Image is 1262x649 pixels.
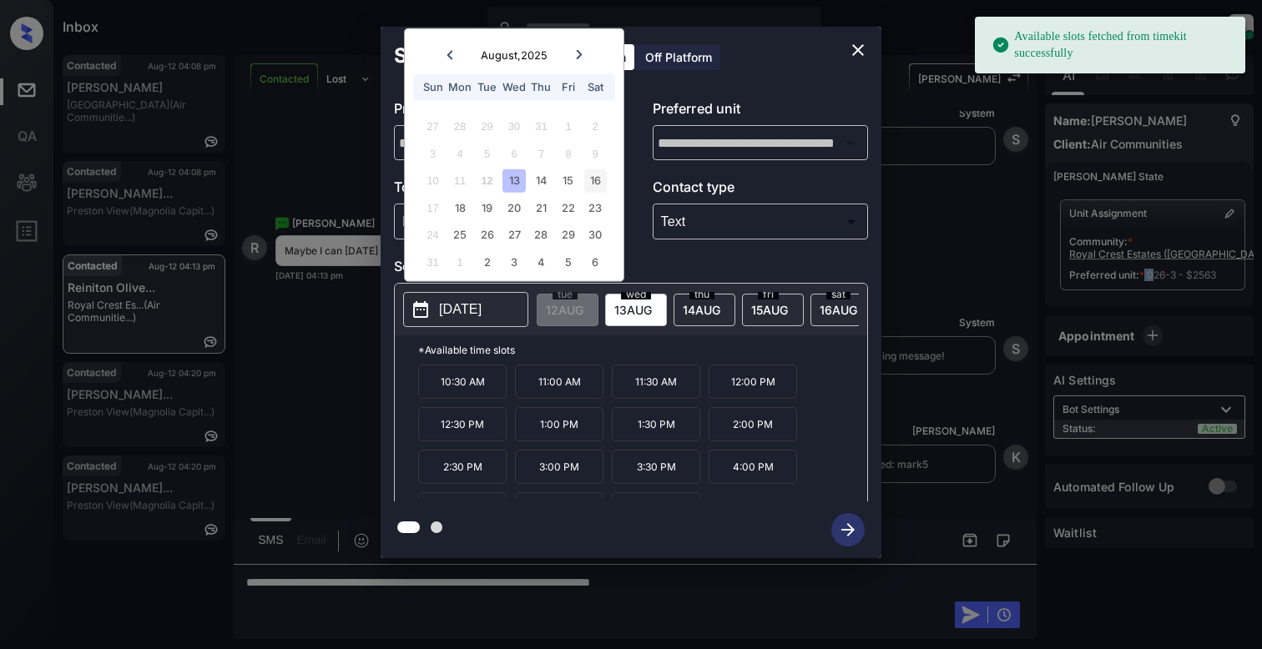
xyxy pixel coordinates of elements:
[751,303,788,317] span: 15 AUG
[448,115,471,138] div: Not available Monday, July 28th, 2025
[394,177,610,204] p: Tour type
[557,250,579,273] div: Choose Friday, September 5th, 2025
[476,169,498,192] div: Not available Tuesday, August 12th, 2025
[557,169,579,192] div: Choose Friday, August 15th, 2025
[709,450,797,484] p: 4:00 PM
[502,115,525,138] div: Not available Wednesday, July 30th, 2025
[841,33,875,67] button: close
[821,508,875,551] button: btn-next
[476,76,498,98] div: Tue
[557,224,579,246] div: Choose Friday, August 29th, 2025
[502,169,525,192] div: Choose Wednesday, August 13th, 2025
[418,492,507,526] p: 4:30 PM
[612,492,700,526] p: 5:30 PM
[448,169,471,192] div: Not available Monday, August 11th, 2025
[614,303,652,317] span: 13 AUG
[476,224,498,246] div: Choose Tuesday, August 26th, 2025
[605,294,667,326] div: date-select
[502,196,525,219] div: Choose Wednesday, August 20th, 2025
[612,407,700,441] p: 1:30 PM
[674,294,735,326] div: date-select
[515,450,603,484] p: 3:00 PM
[742,294,804,326] div: date-select
[612,450,700,484] p: 3:30 PM
[398,208,606,235] div: In Person
[530,76,553,98] div: Thu
[502,76,525,98] div: Wed
[448,196,471,219] div: Choose Monday, August 18th, 2025
[709,365,797,399] p: 12:00 PM
[584,250,607,273] div: Choose Saturday, September 6th, 2025
[448,224,471,246] div: Choose Monday, August 25th, 2025
[810,294,872,326] div: date-select
[689,289,714,299] span: thu
[476,142,498,164] div: Not available Tuesday, August 5th, 2025
[476,196,498,219] div: Choose Tuesday, August 19th, 2025
[418,407,507,441] p: 12:30 PM
[422,250,444,273] div: Not available Sunday, August 31st, 2025
[394,256,868,283] p: Select slot
[422,76,444,98] div: Sun
[410,113,618,275] div: month 2025-08
[422,224,444,246] div: Not available Sunday, August 24th, 2025
[502,224,525,246] div: Choose Wednesday, August 27th, 2025
[557,115,579,138] div: Not available Friday, August 1st, 2025
[530,169,553,192] div: Choose Thursday, August 14th, 2025
[826,289,851,299] span: sat
[448,250,471,273] div: Not available Monday, September 1st, 2025
[515,492,603,526] p: 5:00 PM
[422,142,444,164] div: Not available Sunday, August 3rd, 2025
[502,142,525,164] div: Not available Wednesday, August 6th, 2025
[992,22,1232,68] div: Available slots fetched from timekit successfully
[612,365,700,399] p: 11:30 AM
[584,169,607,192] div: Choose Saturday, August 16th, 2025
[709,407,797,441] p: 2:00 PM
[653,98,869,125] p: Preferred unit
[584,76,607,98] div: Sat
[530,142,553,164] div: Not available Thursday, August 7th, 2025
[683,303,720,317] span: 14 AUG
[448,76,471,98] div: Mon
[530,115,553,138] div: Not available Thursday, July 31st, 2025
[557,196,579,219] div: Choose Friday, August 22nd, 2025
[637,44,720,70] div: Off Platform
[557,76,579,98] div: Fri
[758,289,779,299] span: fri
[403,292,528,327] button: [DATE]
[530,250,553,273] div: Choose Thursday, September 4th, 2025
[584,196,607,219] div: Choose Saturday, August 23rd, 2025
[422,169,444,192] div: Not available Sunday, August 10th, 2025
[439,299,482,319] p: [DATE]
[530,196,553,219] div: Choose Thursday, August 21st, 2025
[448,142,471,164] div: Not available Monday, August 4th, 2025
[657,208,865,235] div: Text
[476,115,498,138] div: Not available Tuesday, July 29th, 2025
[515,407,603,441] p: 1:00 PM
[557,142,579,164] div: Not available Friday, August 8th, 2025
[422,115,444,138] div: Not available Sunday, July 27th, 2025
[502,250,525,273] div: Choose Wednesday, September 3rd, 2025
[422,196,444,219] div: Not available Sunday, August 17th, 2025
[621,289,651,299] span: wed
[515,365,603,399] p: 11:00 AM
[418,365,507,399] p: 10:30 AM
[381,27,551,85] h2: Schedule Tour
[584,224,607,246] div: Choose Saturday, August 30th, 2025
[394,98,610,125] p: Preferred community
[584,115,607,138] div: Not available Saturday, August 2nd, 2025
[530,224,553,246] div: Choose Thursday, August 28th, 2025
[820,303,857,317] span: 16 AUG
[653,177,869,204] p: Contact type
[418,335,867,365] p: *Available time slots
[418,450,507,484] p: 2:30 PM
[476,250,498,273] div: Choose Tuesday, September 2nd, 2025
[584,142,607,164] div: Not available Saturday, August 9th, 2025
